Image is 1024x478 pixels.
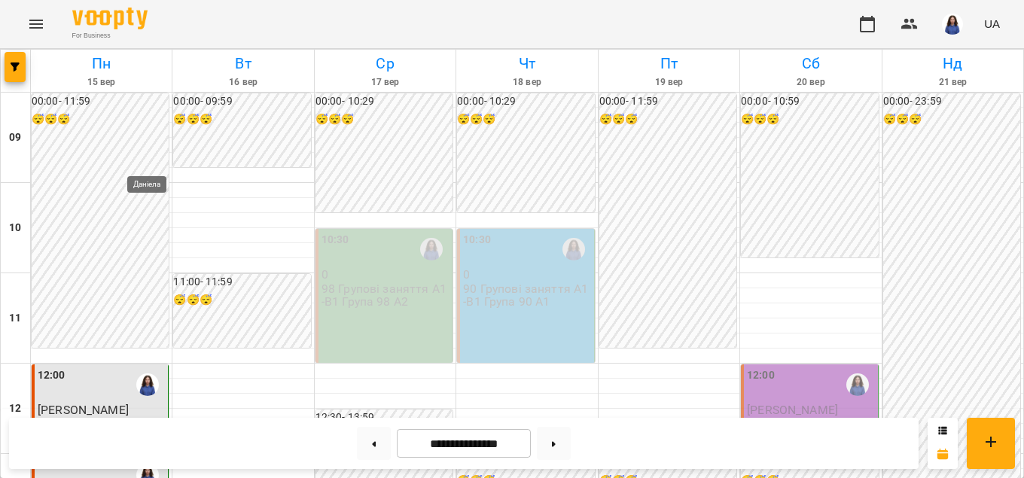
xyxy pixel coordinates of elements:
[322,232,349,248] label: 10:30
[599,93,736,110] h6: 00:00 - 11:59
[173,93,310,110] h6: 00:00 - 09:59
[315,111,453,128] h6: 😴😴😴
[459,75,595,90] h6: 18 вер
[317,52,453,75] h6: Ср
[18,6,54,42] button: Menu
[742,75,879,90] h6: 20 вер
[173,292,310,309] h6: 😴😴😴
[846,373,869,396] img: Даніела
[883,93,1020,110] h6: 00:00 - 23:59
[599,111,736,128] h6: 😴😴😴
[747,367,775,384] label: 12:00
[463,232,491,248] label: 10:30
[173,274,310,291] h6: 11:00 - 11:59
[33,75,169,90] h6: 15 вер
[317,75,453,90] h6: 17 вер
[459,52,595,75] h6: Чт
[9,310,21,327] h6: 11
[420,238,443,260] img: Даніела
[72,31,148,41] span: For Business
[742,52,879,75] h6: Сб
[72,8,148,29] img: Voopty Logo
[457,111,594,128] h6: 😴😴😴
[601,52,737,75] h6: Пт
[32,111,169,128] h6: 😴😴😴
[173,111,310,128] h6: 😴😴😴
[38,367,66,384] label: 12:00
[175,52,311,75] h6: Вт
[741,111,878,128] h6: 😴😴😴
[33,52,169,75] h6: Пн
[747,403,838,417] span: [PERSON_NAME]
[883,111,1020,128] h6: 😴😴😴
[942,14,963,35] img: 896d7bd98bada4a398fcb6f6c121a1d1.png
[32,93,169,110] h6: 00:00 - 11:59
[885,52,1021,75] h6: Нд
[38,403,129,417] span: [PERSON_NAME]
[9,400,21,417] h6: 12
[457,93,594,110] h6: 00:00 - 10:29
[885,75,1021,90] h6: 21 вер
[601,75,737,90] h6: 19 вер
[136,373,159,396] img: Даніела
[463,268,590,281] p: 0
[984,16,1000,32] span: UA
[315,93,453,110] h6: 00:00 - 10:29
[978,10,1006,38] button: UA
[175,75,311,90] h6: 16 вер
[463,282,590,309] p: 90 Групові заняття А1-В1 Група 90 А1
[322,268,449,281] p: 0
[741,93,878,110] h6: 00:00 - 10:59
[9,220,21,236] h6: 10
[322,282,449,309] p: 98 Групові заняття А1-В1 Група 98 А2
[562,238,585,260] img: Даніела
[9,129,21,146] h6: 09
